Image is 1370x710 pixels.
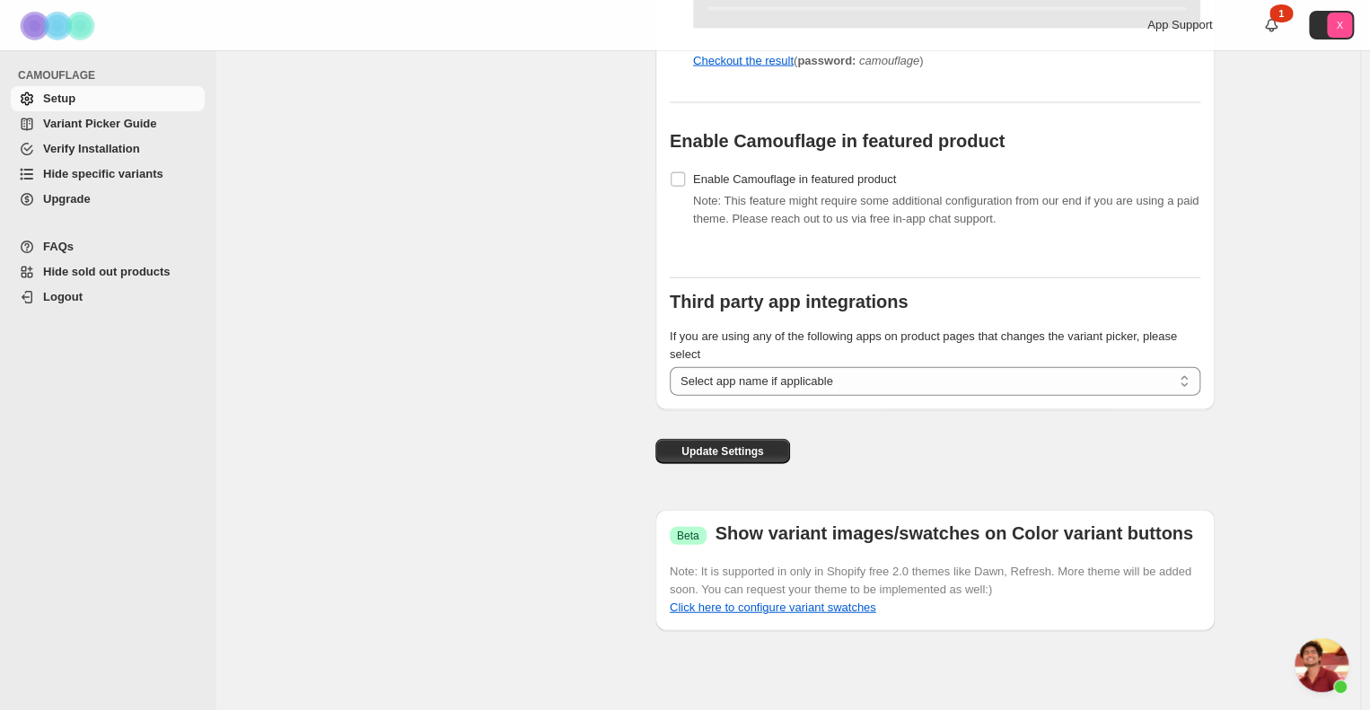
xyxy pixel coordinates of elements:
[716,523,1193,543] b: Show variant images/swatches on Color variant buttons
[43,117,156,130] span: Variant Picker Guide
[1309,11,1354,39] button: Avatar with initials X
[681,444,763,459] span: Update Settings
[670,565,1191,596] span: Note: It is supported in only in Shopify free 2.0 themes like Dawn, Refresh. More theme will be a...
[1262,16,1280,34] a: 1
[11,259,205,285] a: Hide sold out products
[670,329,1177,361] span: If you are using any of the following apps on product pages that changes the variant picker, plea...
[655,439,790,464] button: Update Settings
[11,86,205,111] a: Setup
[677,529,699,543] span: Beta
[43,192,91,206] span: Upgrade
[693,54,794,67] a: Checkout the result
[693,172,896,186] span: Enable Camouflage in featured product
[11,136,205,162] a: Verify Installation
[670,600,876,614] a: Click here to configure variant swatches
[1147,18,1212,31] span: App Support
[43,240,74,253] span: FAQs
[1327,13,1352,38] span: Avatar with initials X
[43,142,140,155] span: Verify Installation
[693,194,1199,225] span: Note: This feature might require some additional configuration from our end if you are using a pa...
[670,292,909,311] b: Third party app integrations
[11,285,205,310] a: Logout
[797,54,856,67] strong: password:
[43,265,171,278] span: Hide sold out products
[43,92,75,105] span: Setup
[43,290,83,303] span: Logout
[1269,4,1293,22] div: 1
[670,131,1005,151] b: Enable Camouflage in featured product
[11,162,205,187] a: Hide specific variants
[43,167,163,180] span: Hide specific variants
[11,234,205,259] a: FAQs
[14,1,104,50] img: Camouflage
[693,52,1200,70] p: ( )
[18,68,206,83] span: CAMOUFLAGE
[859,54,919,67] i: camouflage
[1295,638,1348,692] div: Open chat
[1336,20,1343,31] text: X
[11,187,205,212] a: Upgrade
[11,111,205,136] a: Variant Picker Guide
